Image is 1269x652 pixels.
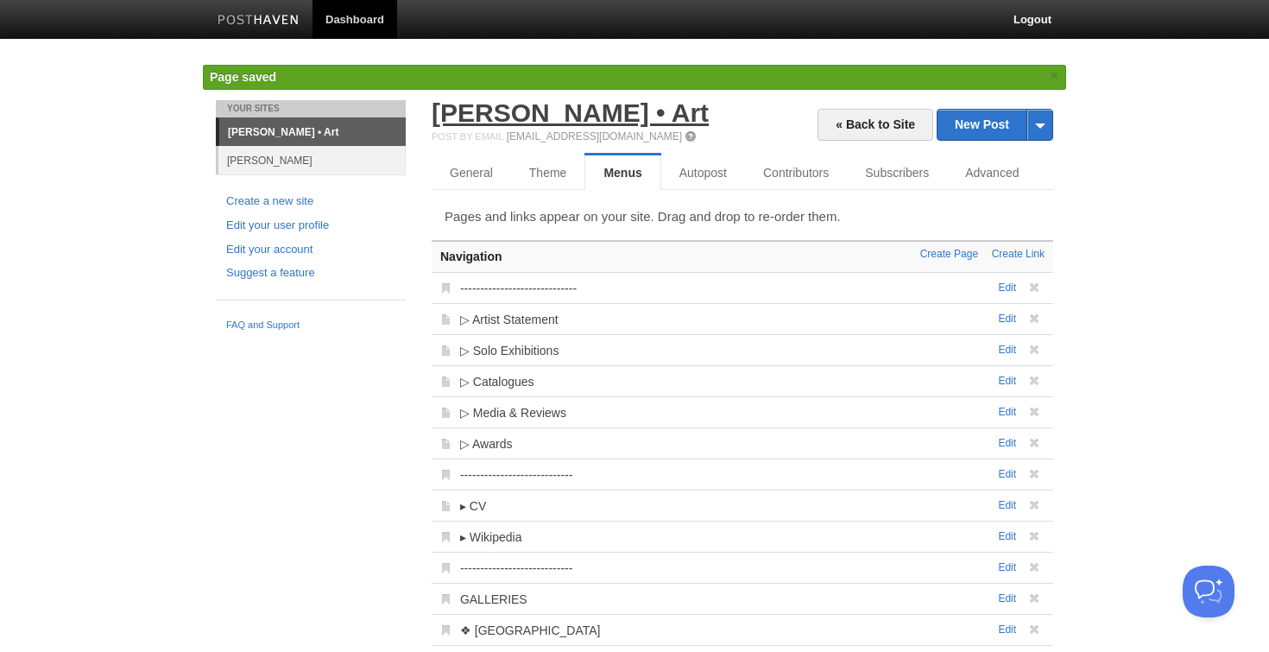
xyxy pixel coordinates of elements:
[998,530,1016,542] a: Edit
[992,248,1045,260] a: Create Link
[460,282,577,295] a: -----------------------------
[998,437,1016,449] a: Edit
[216,100,406,117] li: Your Sites
[661,155,745,190] a: Autopost
[460,313,559,326] a: ▷ Artist Statement
[432,155,511,190] a: General
[998,499,1016,511] a: Edit
[218,15,300,28] img: Posthaven-bar
[226,264,395,282] a: Suggest a feature
[998,375,1016,387] a: Edit
[998,313,1016,325] a: Edit
[460,375,534,389] a: ▷ Catalogues
[460,344,559,358] a: ▷ Solo Exhibitions
[998,592,1016,605] a: Edit
[210,70,276,84] span: Page saved
[920,248,978,260] a: Create Page
[445,207,1040,225] p: Pages and links appear on your site. Drag and drop to re-order them.
[998,344,1016,356] a: Edit
[460,406,566,420] a: ▷ Media & Reviews
[998,282,1016,294] a: Edit
[998,624,1016,636] a: Edit
[226,318,395,333] a: FAQ and Support
[219,118,406,146] a: [PERSON_NAME] • Art
[998,468,1016,480] a: Edit
[440,250,1045,263] h3: Navigation
[460,499,486,513] a: ▸ CV
[460,530,522,544] a: ▸ Wikipedia
[226,241,395,259] a: Edit your account
[847,155,947,190] a: Subscribers
[1046,65,1062,86] a: ×
[745,155,847,190] a: Contributors
[218,146,406,174] a: [PERSON_NAME]
[460,437,513,451] a: ▷ Awards
[432,98,709,127] a: [PERSON_NAME] • Art
[938,110,1052,140] a: New Post
[998,406,1016,418] a: Edit
[460,561,573,575] a: ----------------------------
[460,592,527,606] a: GALLERIES
[511,155,585,190] a: Theme
[460,624,601,637] a: ❖ [GEOGRAPHIC_DATA]
[818,109,933,141] a: « Back to Site
[998,561,1016,573] a: Edit
[1183,566,1234,617] iframe: Help Scout Beacon - Open
[507,130,682,142] a: [EMAIL_ADDRESS][DOMAIN_NAME]
[226,193,395,211] a: Create a new site
[226,217,395,235] a: Edit your user profile
[947,155,1037,190] a: Advanced
[460,468,573,482] a: ----------------------------
[584,155,660,190] a: Menus
[432,131,503,142] span: Post by Email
